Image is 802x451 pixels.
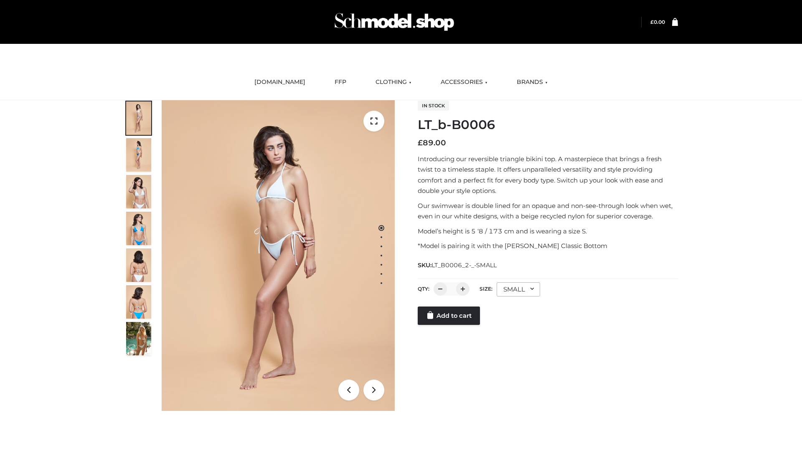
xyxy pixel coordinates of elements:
bdi: 89.00 [418,138,446,147]
a: £0.00 [650,19,665,25]
p: *Model is pairing it with the [PERSON_NAME] Classic Bottom [418,241,678,251]
span: LT_B0006_2-_-SMALL [431,261,497,269]
p: Introducing our reversible triangle bikini top. A masterpiece that brings a fresh twist to a time... [418,154,678,196]
img: ArielClassicBikiniTop_CloudNine_AzureSky_OW114ECO_3-scaled.jpg [126,175,151,208]
label: Size: [480,286,492,292]
h1: LT_b-B0006 [418,117,678,132]
span: £ [418,138,423,147]
span: £ [650,19,654,25]
a: [DOMAIN_NAME] [248,73,312,91]
img: ArielClassicBikiniTop_CloudNine_AzureSky_OW114ECO_7-scaled.jpg [126,248,151,282]
img: Schmodel Admin 964 [332,5,457,38]
span: In stock [418,101,449,111]
a: CLOTHING [369,73,418,91]
a: ACCESSORIES [434,73,494,91]
img: ArielClassicBikiniTop_CloudNine_AzureSky_OW114ECO_4-scaled.jpg [126,212,151,245]
div: SMALL [497,282,540,296]
label: QTY: [418,286,429,292]
p: Model’s height is 5 ‘8 / 173 cm and is wearing a size S. [418,226,678,237]
img: Arieltop_CloudNine_AzureSky2.jpg [126,322,151,355]
img: ArielClassicBikiniTop_CloudNine_AzureSky_OW114ECO_2-scaled.jpg [126,138,151,172]
img: ArielClassicBikiniTop_CloudNine_AzureSky_OW114ECO_1-scaled.jpg [126,101,151,135]
a: BRANDS [510,73,554,91]
p: Our swimwear is double lined for an opaque and non-see-through look when wet, even in our white d... [418,200,678,222]
span: SKU: [418,260,497,270]
img: ArielClassicBikiniTop_CloudNine_AzureSky_OW114ECO_1 [162,100,395,411]
a: Add to cart [418,307,480,325]
a: FFP [328,73,353,91]
bdi: 0.00 [650,19,665,25]
img: ArielClassicBikiniTop_CloudNine_AzureSky_OW114ECO_8-scaled.jpg [126,285,151,319]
